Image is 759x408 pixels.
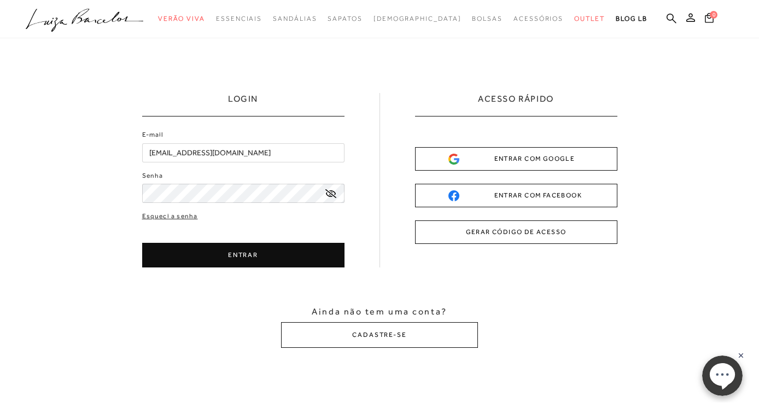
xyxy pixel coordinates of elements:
[158,15,205,22] span: Verão Viva
[142,211,198,222] a: Esqueci a senha
[328,9,362,29] a: categoryNavScreenReaderText
[702,12,717,27] button: 0
[616,9,647,29] a: BLOG LB
[328,15,362,22] span: Sapatos
[616,15,647,22] span: BLOG LB
[281,322,478,348] button: CADASTRE-SE
[574,9,605,29] a: categoryNavScreenReaderText
[325,189,336,197] a: exibir senha
[142,171,164,181] label: Senha
[513,9,563,29] a: categoryNavScreenReaderText
[158,9,205,29] a: categoryNavScreenReaderText
[373,15,462,22] span: [DEMOGRAPHIC_DATA]
[142,143,345,162] input: E-mail
[448,153,584,165] div: ENTRAR COM GOOGLE
[216,15,262,22] span: Essenciais
[216,9,262,29] a: categoryNavScreenReaderText
[142,243,345,267] button: ENTRAR
[448,190,584,201] div: ENTRAR COM FACEBOOK
[710,11,717,19] span: 0
[415,220,617,244] button: GERAR CÓDIGO DE ACESSO
[574,15,605,22] span: Outlet
[142,130,164,140] label: E-mail
[373,9,462,29] a: noSubCategoriesText
[273,15,317,22] span: Sandálias
[273,9,317,29] a: categoryNavScreenReaderText
[415,184,617,207] button: ENTRAR COM FACEBOOK
[478,93,554,116] h2: ACESSO RÁPIDO
[513,15,563,22] span: Acessórios
[415,147,617,171] button: ENTRAR COM GOOGLE
[472,9,503,29] a: categoryNavScreenReaderText
[228,93,258,116] h1: LOGIN
[472,15,503,22] span: Bolsas
[312,306,447,318] span: Ainda não tem uma conta?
